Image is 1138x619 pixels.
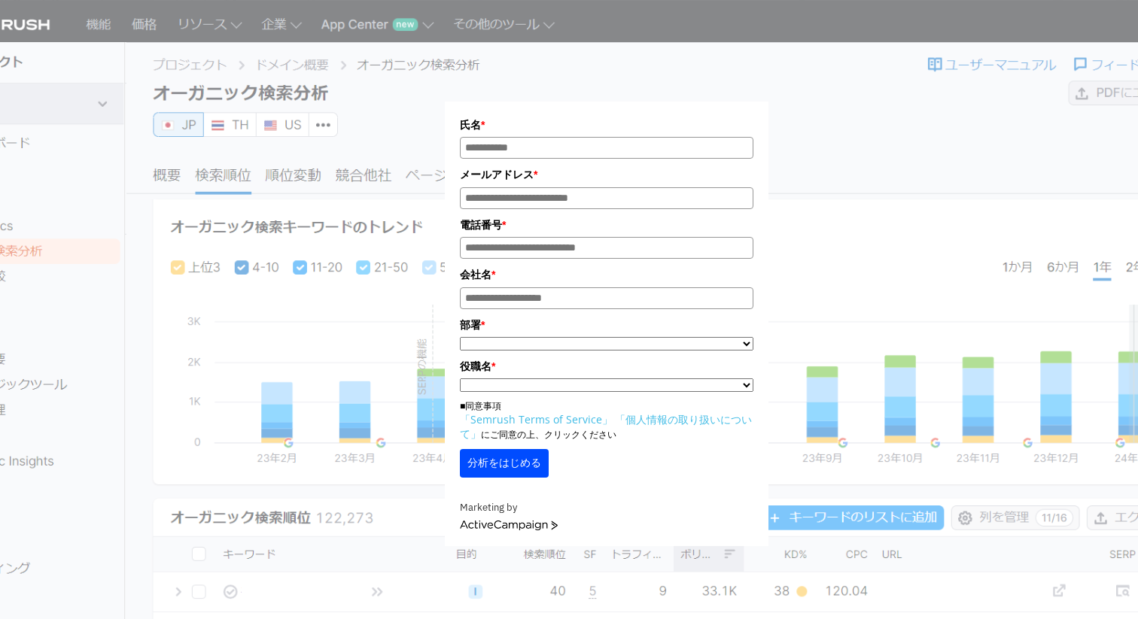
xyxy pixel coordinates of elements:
p: ■同意事項 にご同意の上、クリックください [460,399,753,441]
button: 分析をはじめる [460,449,549,478]
label: 役職名 [460,358,753,375]
label: 電話番号 [460,217,753,233]
label: 部署 [460,317,753,333]
a: 「個人情報の取り扱いについて」 [460,412,752,441]
label: 氏名 [460,117,753,133]
label: 会社名 [460,266,753,283]
a: 「Semrush Terms of Service」 [460,412,613,426]
div: Marketing by [460,500,753,516]
label: メールアドレス [460,166,753,183]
